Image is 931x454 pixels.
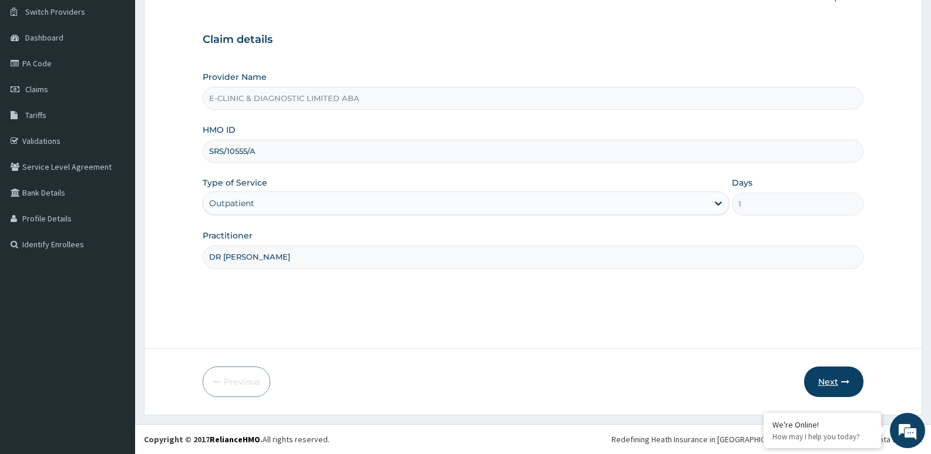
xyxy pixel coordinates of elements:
[732,177,752,189] label: Days
[61,66,197,81] div: Chat with us now
[144,434,263,445] strong: Copyright © 2017 .
[772,419,872,430] div: We're Online!
[611,433,922,445] div: Redefining Heath Insurance in [GEOGRAPHIC_DATA] using Telemedicine and Data Science!
[203,246,863,268] input: Enter Name
[25,6,85,17] span: Switch Providers
[22,59,48,88] img: d_794563401_company_1708531726252_794563401
[193,6,221,34] div: Minimize live chat window
[25,32,63,43] span: Dashboard
[203,140,863,163] input: Enter HMO ID
[203,33,863,46] h3: Claim details
[203,366,270,397] button: Previous
[135,424,931,454] footer: All rights reserved.
[6,321,224,362] textarea: Type your message and hit 'Enter'
[25,110,46,120] span: Tariffs
[210,434,260,445] a: RelianceHMO
[68,148,162,267] span: We're online!
[203,177,267,189] label: Type of Service
[203,71,267,83] label: Provider Name
[203,124,236,136] label: HMO ID
[804,366,863,397] button: Next
[772,432,872,442] p: How may I help you today?
[203,230,253,241] label: Practitioner
[209,197,254,209] div: Outpatient
[25,84,48,95] span: Claims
